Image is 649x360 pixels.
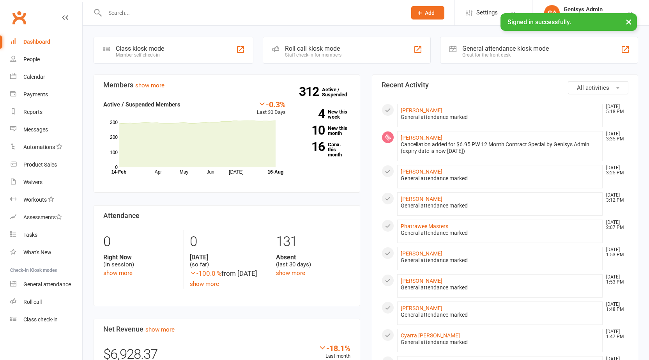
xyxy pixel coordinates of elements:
[10,174,82,191] a: Waivers
[401,339,599,346] div: General attendance marked
[411,6,444,20] button: Add
[23,214,62,220] div: Assessments
[23,109,42,115] div: Reports
[602,220,628,230] time: [DATE] 2:07 PM
[462,45,549,52] div: General attendance kiosk mode
[23,74,45,80] div: Calendar
[190,270,221,277] span: -100.0 %
[602,165,628,176] time: [DATE] 3:25 PM
[322,81,356,103] a: 312Active / Suspended
[190,254,264,268] div: (so far)
[10,138,82,156] a: Automations
[23,281,71,287] div: General attendance
[10,33,82,51] a: Dashboard
[508,18,571,26] span: Signed in successfully.
[23,316,58,323] div: Class check-in
[276,270,305,277] a: show more
[10,121,82,138] a: Messages
[190,230,264,254] div: 0
[10,86,82,103] a: Payments
[476,4,498,21] span: Settings
[602,275,628,285] time: [DATE] 1:53 PM
[401,223,448,229] a: Phatrawee Masters
[10,293,82,311] a: Roll call
[297,141,325,153] strong: 16
[23,91,48,98] div: Payments
[23,179,42,185] div: Waivers
[401,257,599,264] div: General attendance marked
[190,280,219,287] a: show more
[401,332,460,339] a: Cyarra [PERSON_NAME]
[10,226,82,244] a: Tasks
[135,82,164,89] a: show more
[425,10,435,16] span: Add
[297,109,350,119] a: 4New this week
[602,302,628,312] time: [DATE] 1:48 PM
[10,68,82,86] a: Calendar
[285,52,341,58] div: Staff check-in for members
[568,81,628,94] button: All activities
[116,52,164,58] div: Member self check-in
[103,254,178,268] div: (in session)
[103,254,178,261] strong: Right Now
[401,141,599,154] div: Cancellation added for $6.95 PW 12 Month Contract Special by Genisys Admin (expiry date is now [D...
[462,52,549,58] div: Great for the front desk
[23,126,48,133] div: Messages
[299,86,322,98] strong: 312
[401,202,599,209] div: General attendance marked
[23,249,51,255] div: What's New
[577,84,609,91] span: All activities
[190,268,264,279] div: from [DATE]
[276,254,350,261] strong: Absent
[602,329,628,339] time: [DATE] 1:47 PM
[10,311,82,328] a: Class kiosk mode
[257,100,286,117] div: Last 30 Days
[401,305,442,311] a: [PERSON_NAME]
[23,144,55,150] div: Automations
[382,81,629,89] h3: Recent Activity
[257,100,286,108] div: -0.3%
[318,344,350,352] div: -18.1%
[10,244,82,261] a: What's New
[9,8,29,27] a: Clubworx
[103,101,180,108] strong: Active / Suspended Members
[10,156,82,174] a: Product Sales
[401,114,599,121] div: General attendance marked
[401,168,442,175] a: [PERSON_NAME]
[602,247,628,257] time: [DATE] 1:53 PM
[297,142,350,157] a: 16Canx. this month
[401,284,599,291] div: General attendance marked
[10,191,82,209] a: Workouts
[103,212,350,220] h3: Attendance
[10,276,82,293] a: General attendance kiosk mode
[401,278,442,284] a: [PERSON_NAME]
[103,7,401,18] input: Search...
[401,312,599,318] div: General attendance marked
[285,45,341,52] div: Roll call kiosk mode
[10,51,82,68] a: People
[297,126,350,136] a: 10New this month
[602,131,628,142] time: [DATE] 3:35 PM
[23,56,40,62] div: People
[10,209,82,226] a: Assessments
[276,254,350,268] div: (last 30 days)
[544,5,560,21] div: GA
[401,196,442,202] a: [PERSON_NAME]
[622,13,636,30] button: ×
[23,39,50,45] div: Dashboard
[602,193,628,203] time: [DATE] 3:12 PM
[103,270,133,277] a: show more
[23,232,37,238] div: Tasks
[401,250,442,257] a: [PERSON_NAME]
[103,325,350,333] h3: Net Revenue
[103,81,350,89] h3: Members
[103,230,178,254] div: 0
[401,107,442,113] a: [PERSON_NAME]
[602,104,628,114] time: [DATE] 5:18 PM
[401,135,442,141] a: [PERSON_NAME]
[401,230,599,236] div: General attendance marked
[145,326,175,333] a: show more
[564,6,603,13] div: Genisys Admin
[276,230,350,254] div: 131
[190,254,264,261] strong: [DATE]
